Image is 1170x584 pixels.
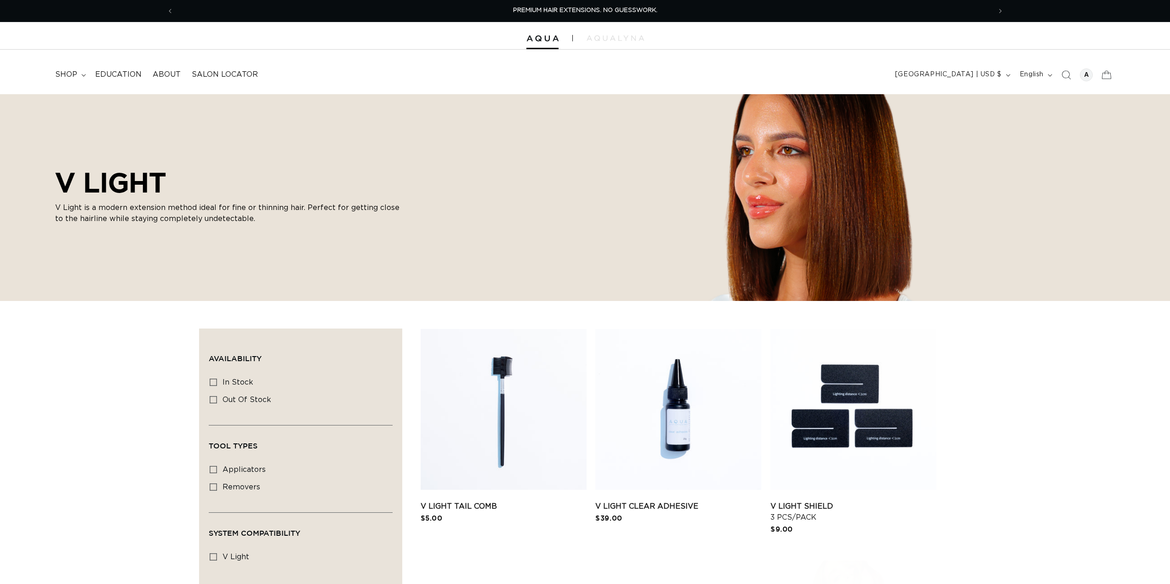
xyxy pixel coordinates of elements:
[50,64,90,85] summary: shop
[90,64,147,85] a: Education
[223,553,249,561] span: v light
[990,2,1010,20] button: Next announcement
[1020,70,1044,79] span: English
[223,396,271,403] span: Out of stock
[1056,65,1076,85] summary: Search
[160,2,180,20] button: Previous announcement
[223,379,253,386] span: In stock
[526,35,559,42] img: Aqua Hair Extensions
[513,7,657,13] span: PREMIUM HAIR EXTENSIONS. NO GUESSWORK.
[95,70,142,79] span: Education
[223,466,266,473] span: applicators
[55,166,405,198] h2: V LIGHT
[1014,66,1056,84] button: English
[192,70,258,79] span: Salon Locator
[55,202,405,224] p: V Light is a modern extension method ideal for fine or thinning hair. Perfect for getting close t...
[209,529,300,537] span: System Compatibility
[186,64,263,85] a: Salon Locator
[55,70,77,79] span: shop
[209,513,393,546] summary: System Compatibility (0 selected)
[209,425,393,459] summary: Tool Types (0 selected)
[147,64,186,85] a: About
[770,501,936,523] a: V Light Shield 3 pcs/pack
[209,354,262,363] span: Availability
[595,501,761,512] a: V Light Clear Adhesive
[895,70,1002,79] span: [GEOGRAPHIC_DATA] | USD $
[587,35,644,41] img: aqualyna.com
[209,442,257,450] span: Tool Types
[223,483,260,491] span: removers
[153,70,181,79] span: About
[421,501,587,512] a: V Light Tail Comb
[209,338,393,371] summary: Availability (0 selected)
[890,66,1014,84] button: [GEOGRAPHIC_DATA] | USD $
